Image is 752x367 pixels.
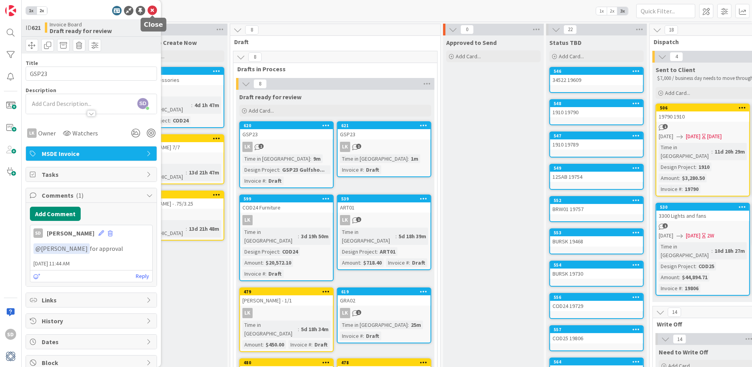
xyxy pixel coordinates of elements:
span: 8 [248,52,262,62]
img: Visit kanbanzone.com [5,5,16,16]
span: 2x [607,7,617,15]
div: Amount [659,273,679,282]
div: 481[PERSON_NAME] - .75/3.25 [131,191,224,209]
span: 18 [665,25,678,35]
span: Add Card... [249,107,274,114]
a: 539ART01LKTime in [GEOGRAPHIC_DATA]:5d 18h 39mDesign Project:ART01Amount:$718.40Invoice #:Draft [337,195,431,270]
div: 556COD24 19729 [550,294,643,311]
div: 556 [550,294,643,301]
span: [DATE] [659,232,673,240]
span: [PERSON_NAME] [35,245,88,252]
div: $718.40 [361,258,384,267]
div: 9m [311,154,323,163]
div: 1910 [697,163,711,171]
span: Add Card... [665,89,690,96]
div: 50619790 1910 [656,104,749,122]
div: Invoice # [386,258,409,267]
div: 620 [244,123,333,128]
div: Time in [GEOGRAPHIC_DATA] [133,96,191,114]
span: Comments [42,191,142,200]
div: $44,894.71 [680,273,710,282]
a: 553BURSK 19468 [549,228,644,254]
div: 546 [554,69,643,74]
span: : [186,224,187,233]
div: Draft [266,269,284,278]
div: Time in [GEOGRAPHIC_DATA] [659,242,711,259]
div: Time in [GEOGRAPHIC_DATA] [340,154,408,163]
div: 482 [131,135,224,142]
span: 4 [670,52,683,61]
div: BURSK 19468 [550,236,643,247]
label: Title [26,59,38,67]
div: COD24 19729 [550,301,643,311]
div: GSP23 [240,129,333,139]
div: Design Project [659,262,695,271]
div: ART01 [378,247,397,256]
div: 556 [554,295,643,300]
span: 1x [596,7,607,15]
div: LK [340,215,350,225]
div: 546 [550,68,643,75]
span: Tasks [42,170,142,179]
div: Invoice # [242,269,265,278]
div: Invoice # [242,176,265,185]
div: 553BURSK 19468 [550,229,643,247]
div: 557 [550,326,643,333]
span: : [186,168,187,177]
div: $3,280.50 [680,174,707,182]
div: 549 [550,165,643,172]
div: 619 [341,289,431,295]
span: : [191,101,192,109]
div: $450.00 [264,340,286,349]
span: Links [42,295,142,305]
div: 530 [656,204,749,211]
div: 25m [409,321,423,329]
div: 548 [550,100,643,107]
div: 539 [338,195,431,202]
span: : [311,340,312,349]
div: GSP23 Gulfsho... [280,165,327,174]
b: Draft ready for review [50,28,112,34]
div: 553 [554,230,643,235]
span: : [408,154,409,163]
div: 479 [240,288,333,295]
div: 19790 [683,185,700,193]
span: : [377,247,378,256]
span: 1 [259,144,264,149]
div: 478 [338,359,431,366]
input: type card name here... [26,67,157,81]
div: COD24 Accessories [131,75,224,85]
span: Need to Write Off [659,348,708,356]
button: Add Comment [30,207,81,221]
span: 1 [356,217,361,222]
div: 621 [341,123,431,128]
span: : [170,116,171,125]
div: 13d 21h 47m [187,168,221,177]
div: 554 [554,262,643,268]
div: 599COD24 Furniture [240,195,333,213]
div: LK [338,308,431,318]
div: 480 [244,360,333,365]
div: 564 [550,358,643,365]
span: 1x [26,7,37,15]
div: Time in [GEOGRAPHIC_DATA] [242,321,298,338]
div: 1910 19790 [550,107,643,117]
div: Draft [364,165,381,174]
span: : [279,247,280,256]
div: LK [338,215,431,225]
div: COD25 19806 [550,333,643,343]
span: : [679,273,680,282]
div: COD24 Furniture [240,202,333,213]
span: : [310,154,311,163]
div: 5d 18h 39m [397,232,428,241]
div: Amount [242,340,262,349]
span: : [262,258,264,267]
span: Dates [42,337,142,347]
span: Add Card... [456,53,481,60]
div: 481 [134,192,224,198]
div: 539ART01 [338,195,431,213]
div: 13d 21h 48m [187,224,221,233]
span: Draft ready for review [239,93,301,101]
div: 5471910 19789 [550,132,643,150]
a: 54634522 19609 [549,67,644,93]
